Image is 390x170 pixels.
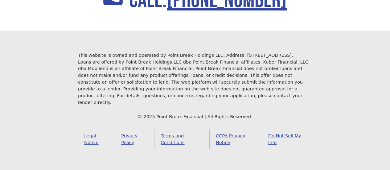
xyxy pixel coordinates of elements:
a: Legal Notice [78,129,115,149]
a: CCPA Privacy Notice [210,129,262,149]
div: This website is owned and operated by Point Break Holdings LLC. Address: [STREET_ADDRESS]. Loans ... [78,52,312,106]
a: Privacy Policy [115,129,154,149]
a: Do Not Sell My Info [262,129,312,149]
a: Terms and Conditions [154,129,210,149]
div: © 2025 Point Break Financial | All Rights Reserved. [78,113,312,120]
